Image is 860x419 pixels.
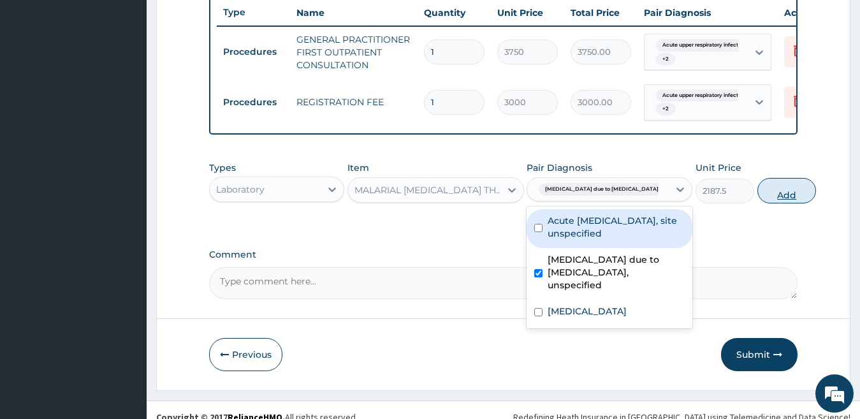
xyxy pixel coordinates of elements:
span: We're online! [74,127,176,256]
td: REGISTRATION FEE [290,89,418,115]
span: Acute upper respiratory infect... [656,39,748,52]
button: Submit [721,338,798,371]
label: Unit Price [696,161,741,174]
textarea: Type your message and hit 'Enter' [6,281,243,326]
span: [MEDICAL_DATA] due to [MEDICAL_DATA] falc... [539,183,680,196]
span: Acute upper respiratory infect... [656,89,748,102]
button: Previous [209,338,282,371]
td: Procedures [217,40,290,64]
label: [MEDICAL_DATA] [548,305,627,318]
div: MALARIAL [MEDICAL_DATA] THICK AND THIN FILMS - [BLOOD] [354,184,502,196]
div: Minimize live chat window [209,6,240,37]
img: d_794563401_company_1708531726252_794563401 [24,64,52,96]
th: Type [217,1,290,24]
td: GENERAL PRACTITIONER FIRST OUTPATIENT CONSULTATION [290,27,418,78]
label: Acute [MEDICAL_DATA], site unspecified [548,214,685,240]
button: Add [757,178,816,203]
div: Laboratory [216,183,265,196]
label: Item [347,161,369,174]
div: Chat with us now [66,71,214,88]
label: [MEDICAL_DATA] due to [MEDICAL_DATA], unspecified [548,253,685,291]
span: + 2 [656,53,675,66]
label: Types [209,163,236,173]
label: Pair Diagnosis [527,161,592,174]
label: Comment [209,249,798,260]
td: Procedures [217,91,290,114]
span: + 2 [656,103,675,115]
